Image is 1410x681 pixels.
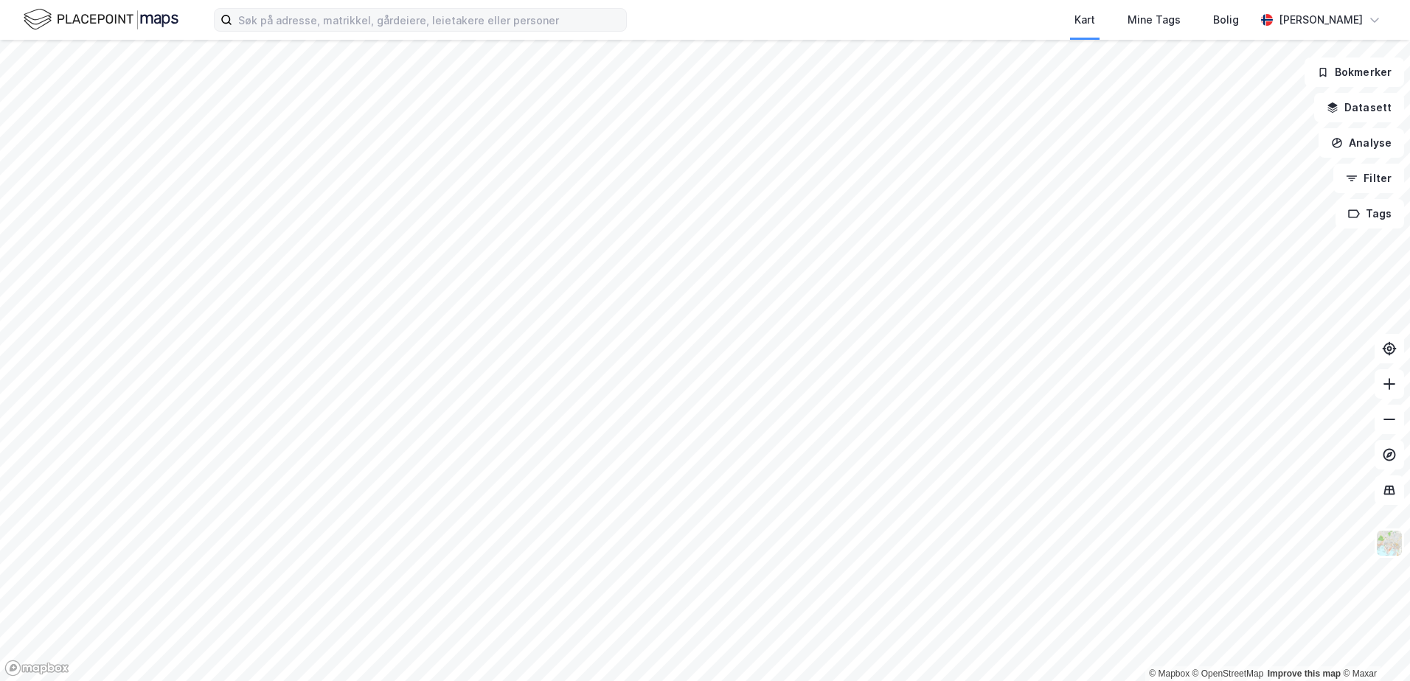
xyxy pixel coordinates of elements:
div: [PERSON_NAME] [1279,11,1363,29]
div: Mine Tags [1128,11,1181,29]
iframe: Chat Widget [1336,610,1410,681]
button: Bokmerker [1305,57,1404,87]
img: logo.f888ab2527a4732fd821a326f86c7f29.svg [24,7,178,32]
div: Kontrollprogram for chat [1336,610,1410,681]
button: Filter [1333,164,1404,193]
a: OpenStreetMap [1192,668,1264,679]
button: Tags [1336,199,1404,228]
div: Kart [1074,11,1095,29]
img: Z [1375,529,1403,557]
a: Mapbox [1149,668,1190,679]
div: Bolig [1213,11,1239,29]
button: Analyse [1319,128,1404,158]
input: Søk på adresse, matrikkel, gårdeiere, leietakere eller personer [232,9,626,31]
a: Mapbox homepage [4,660,69,677]
button: Datasett [1314,93,1404,122]
a: Improve this map [1268,668,1341,679]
